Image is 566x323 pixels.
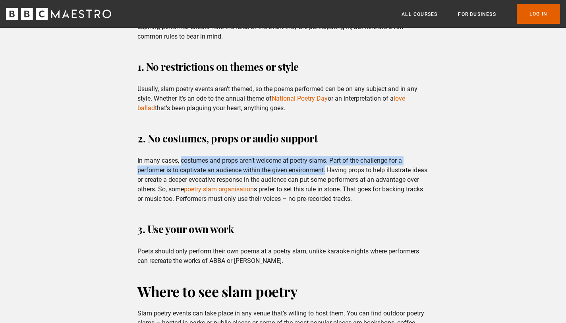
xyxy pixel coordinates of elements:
[137,220,429,239] h3: 3. Use your own work
[137,57,429,76] h3: 1. No restrictions on themes or style
[517,4,560,24] a: Log In
[137,156,429,204] p: In many cases, costumes and props aren’t welcome at poetry slams. Part of the challenge for a per...
[184,185,254,193] a: poetry slam organisation
[137,84,429,113] p: Usually, slam poetry events aren’t themed, so the poems performed can be on any subject and in an...
[137,95,405,112] a: love ballad
[458,10,496,18] a: For business
[137,129,429,148] h3: 2. No costumes, props or audio support
[137,247,429,266] p: Poets should only perform their own poems at a poetry slam, unlike karaoke nights where performer...
[6,8,111,20] svg: BBC Maestro
[402,4,560,24] nav: Primary
[272,95,328,102] a: National Poetry Day
[402,10,437,18] a: All Courses
[137,282,429,301] h2: Where to see slam poetry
